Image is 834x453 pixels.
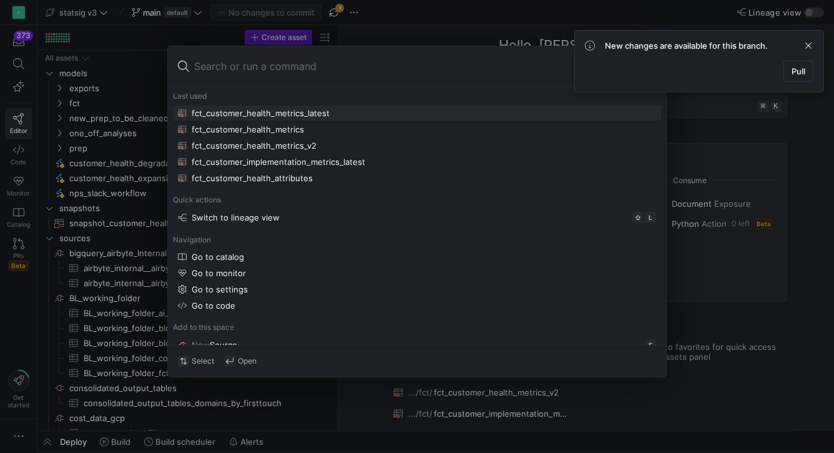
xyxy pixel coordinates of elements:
[173,323,661,332] div: Add to this space
[792,66,805,76] span: Pull
[783,61,813,82] button: Pull
[173,196,661,204] div: Quick actions
[192,124,304,134] div: fct_customer_health_metrics
[192,252,244,262] div: Go to catalog
[192,212,280,222] div: Switch to lineage view
[178,356,214,367] div: Select
[173,92,661,101] div: Last used
[649,214,652,221] span: L
[192,340,237,350] div: Source
[192,301,235,311] div: Go to code
[635,214,641,221] span: ⇧
[192,340,210,350] span: New
[192,173,313,183] div: fct_customer_health_attributes
[194,56,656,76] input: Search or run a command
[192,157,365,167] div: fct_customer_implementation_metrics_latest
[605,41,768,51] span: New changes are available for this branch.
[173,236,661,244] div: Navigation
[192,141,316,151] div: fct_customer_health_metrics_v2
[192,108,330,118] div: fct_customer_health_metrics_latest
[192,284,248,294] div: Go to settings
[649,341,652,349] span: S
[192,268,246,278] div: Go to monitor
[224,356,257,367] div: Open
